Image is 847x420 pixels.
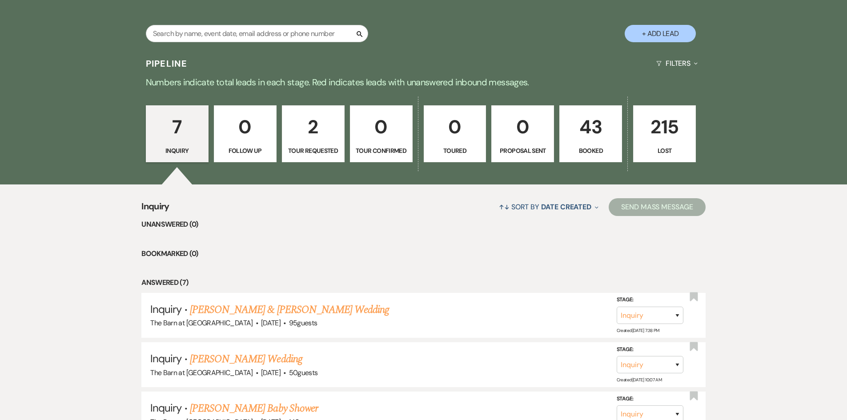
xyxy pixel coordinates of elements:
[289,368,318,377] span: 50 guests
[104,75,744,89] p: Numbers indicate total leads in each stage. Red indicates leads with unanswered inbound messages.
[430,112,481,142] p: 0
[288,112,339,142] p: 2
[617,345,683,355] label: Stage:
[424,105,486,162] a: 0Toured
[639,146,690,156] p: Lost
[190,302,389,318] a: [PERSON_NAME] & [PERSON_NAME] Wedding
[617,377,662,383] span: Created: [DATE] 10:07 AM
[653,52,701,75] button: Filters
[633,105,696,162] a: 215Lost
[497,146,548,156] p: Proposal Sent
[190,400,318,416] a: [PERSON_NAME] Baby Shower
[609,198,706,216] button: Send Mass Message
[141,277,706,288] li: Answered (7)
[497,112,548,142] p: 0
[152,146,203,156] p: Inquiry
[141,219,706,230] li: Unanswered (0)
[150,318,253,328] span: The Barn at [GEOGRAPHIC_DATA]
[150,368,253,377] span: The Barn at [GEOGRAPHIC_DATA]
[261,318,281,328] span: [DATE]
[639,112,690,142] p: 215
[282,105,345,162] a: 2Tour Requested
[565,146,616,156] p: Booked
[214,105,277,162] a: 0Follow Up
[146,105,209,162] a: 7Inquiry
[356,146,407,156] p: Tour Confirmed
[430,146,481,156] p: Toured
[190,351,302,367] a: [PERSON_NAME] Wedding
[617,295,683,305] label: Stage:
[617,394,683,404] label: Stage:
[152,112,203,142] p: 7
[541,202,591,212] span: Date Created
[141,248,706,260] li: Bookmarked (0)
[150,302,181,316] span: Inquiry
[220,112,271,142] p: 0
[146,25,368,42] input: Search by name, event date, email address or phone number
[141,200,169,219] span: Inquiry
[150,401,181,415] span: Inquiry
[289,318,317,328] span: 95 guests
[617,328,659,333] span: Created: [DATE] 7:38 PM
[356,112,407,142] p: 0
[150,352,181,365] span: Inquiry
[261,368,281,377] span: [DATE]
[499,202,510,212] span: ↑↓
[491,105,554,162] a: 0Proposal Sent
[146,57,188,70] h3: Pipeline
[625,25,696,42] button: + Add Lead
[559,105,622,162] a: 43Booked
[565,112,616,142] p: 43
[288,146,339,156] p: Tour Requested
[495,195,602,219] button: Sort By Date Created
[220,146,271,156] p: Follow Up
[350,105,413,162] a: 0Tour Confirmed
